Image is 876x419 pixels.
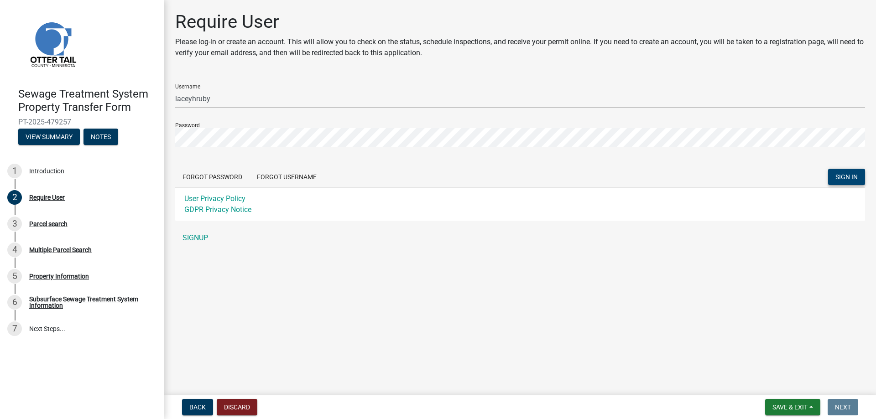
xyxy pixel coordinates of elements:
[184,194,245,203] a: User Privacy Policy
[18,10,87,78] img: Otter Tail County, Minnesota
[772,403,808,411] span: Save & Exit
[828,399,858,415] button: Next
[7,243,22,257] div: 4
[7,190,22,205] div: 2
[175,36,865,58] p: Please log-in or create an account. This will allow you to check on the status, schedule inspecti...
[7,321,22,336] div: 7
[29,296,150,309] div: Subsurface Sewage Treatment System Information
[184,205,251,214] a: GDPR Privacy Notice
[7,164,22,178] div: 1
[175,169,250,185] button: Forgot Password
[83,129,118,145] button: Notes
[18,118,146,126] span: PT-2025-479257
[7,217,22,231] div: 3
[29,273,89,279] div: Property Information
[765,399,820,415] button: Save & Exit
[18,134,80,141] wm-modal-confirm: Summary
[7,269,22,284] div: 5
[18,88,157,114] h4: Sewage Treatment System Property Transfer Form
[828,169,865,185] button: SIGN IN
[175,229,865,247] a: SIGNUP
[29,247,92,253] div: Multiple Parcel Search
[175,11,865,33] h1: Require User
[29,194,65,201] div: Require User
[217,399,257,415] button: Discard
[29,168,64,174] div: Introduction
[835,403,851,411] span: Next
[250,169,324,185] button: Forgot Username
[189,403,206,411] span: Back
[18,129,80,145] button: View Summary
[182,399,213,415] button: Back
[29,221,68,227] div: Parcel search
[83,134,118,141] wm-modal-confirm: Notes
[7,295,22,310] div: 6
[835,173,858,181] span: SIGN IN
